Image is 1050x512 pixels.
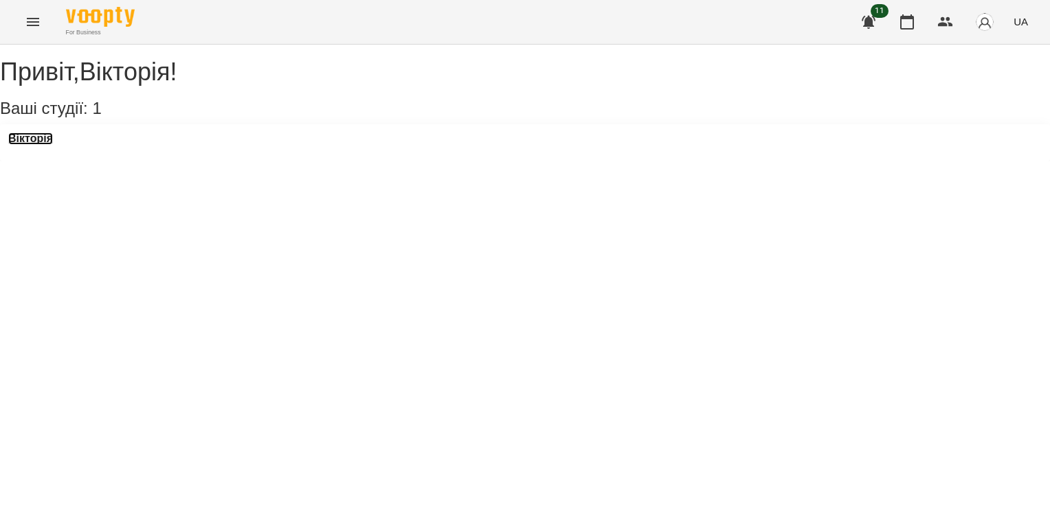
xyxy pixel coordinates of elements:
button: UA [1008,9,1034,34]
span: For Business [66,28,135,37]
span: 1 [92,99,101,117]
span: 11 [871,4,889,18]
img: avatar_s.png [975,12,994,32]
img: Voopty Logo [66,7,135,27]
span: UA [1014,14,1028,29]
button: Menu [16,5,49,38]
a: Вікторія [8,132,53,145]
